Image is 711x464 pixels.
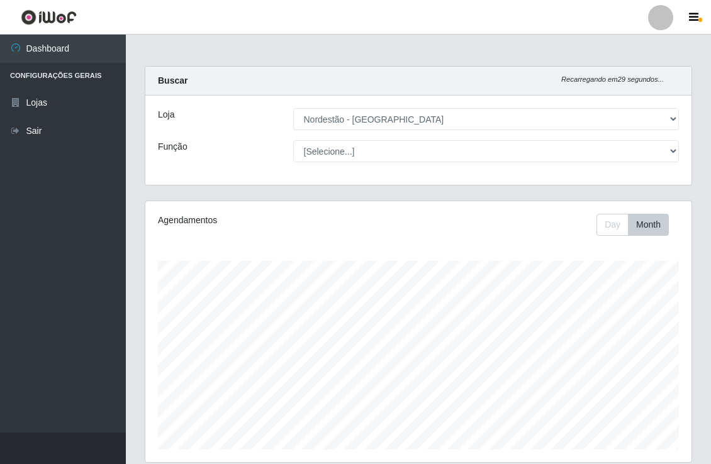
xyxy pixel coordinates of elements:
strong: Buscar [158,75,188,86]
div: First group [596,214,669,236]
label: Função [158,140,188,153]
label: Loja [158,108,174,121]
div: Agendamentos [158,214,364,227]
button: Month [628,214,669,236]
img: CoreUI Logo [21,9,77,25]
div: Toolbar with button groups [596,214,679,236]
i: Recarregando em 29 segundos... [561,75,664,83]
button: Day [596,214,629,236]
